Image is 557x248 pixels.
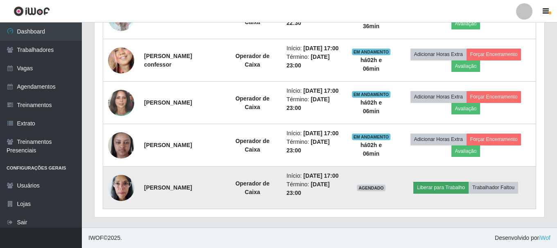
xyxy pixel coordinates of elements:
button: Forçar Encerramento [467,134,521,145]
span: AGENDADO [357,185,386,191]
img: 1650948199907.jpeg [108,32,134,89]
button: Trabalhador Faltou [469,182,518,193]
span: Desenvolvido por [495,234,550,242]
time: [DATE] 17:00 [303,130,338,136]
button: Liberar para Trabalho [413,182,469,193]
button: Avaliação [451,145,480,157]
strong: Operador de Caixa [235,180,269,195]
button: Avaliação [451,103,480,114]
strong: Operador de Caixa [235,138,269,153]
img: 1689966026583.jpeg [108,87,134,118]
strong: [PERSON_NAME] [144,142,192,148]
img: CoreUI Logo [14,6,50,16]
li: Início: [286,172,342,180]
li: Início: [286,44,342,53]
span: © 2025 . [88,234,122,242]
button: Avaliação [451,18,480,29]
li: Término: [286,95,342,112]
strong: Operador de Caixa [235,10,269,25]
time: [DATE] 17:00 [303,45,338,51]
li: Início: [286,129,342,138]
time: [DATE] 17:00 [303,87,338,94]
span: IWOF [88,235,104,241]
li: Término: [286,180,342,197]
time: [DATE] 17:00 [303,172,338,179]
strong: há 02 h e 06 min [361,142,382,157]
button: Adicionar Horas Extra [410,134,467,145]
button: Adicionar Horas Extra [410,49,467,60]
li: Início: [286,87,342,95]
strong: Operador de Caixa [235,53,269,68]
li: Término: [286,138,342,155]
strong: há 02 h e 06 min [361,99,382,114]
strong: [PERSON_NAME] confessor [144,53,192,68]
strong: Operador de Caixa [235,95,269,110]
li: Término: [286,53,342,70]
a: iWof [539,235,550,241]
button: Adicionar Horas Extra [410,91,467,103]
button: Avaliação [451,60,480,72]
img: 1740495747223.jpeg [108,170,134,205]
span: EM ANDAMENTO [352,134,391,140]
span: EM ANDAMENTO [352,49,391,55]
img: 1734430327738.jpeg [108,128,134,163]
strong: há 02 h e 06 min [361,57,382,72]
span: EM ANDAMENTO [352,91,391,98]
button: Forçar Encerramento [467,91,521,103]
button: Forçar Encerramento [467,49,521,60]
strong: [PERSON_NAME] [144,184,192,191]
strong: [PERSON_NAME] [144,99,192,106]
